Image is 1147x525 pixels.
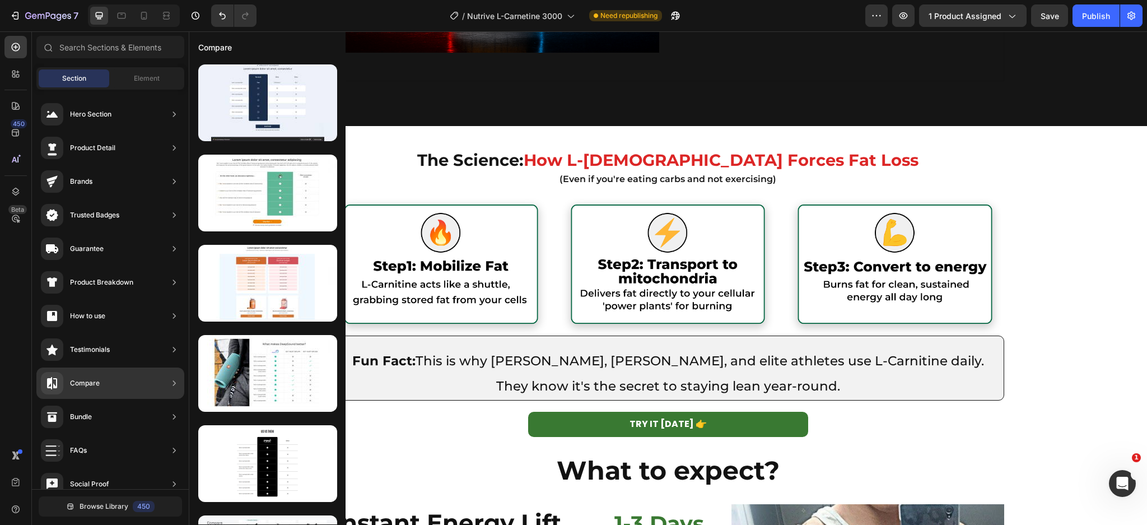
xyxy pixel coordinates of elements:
[36,36,184,58] input: Search Sections & Elements
[8,205,27,214] div: Beta
[80,501,128,512] span: Browse Library
[70,445,87,456] div: FAQs
[462,10,465,22] span: /
[70,411,92,422] div: Bundle
[70,210,119,221] div: Trusted Badges
[143,166,361,305] img: gempages_514397818819969894-6e847b25-828c-4940-98a7-a44c0ece2e88.png
[597,166,815,305] img: gempages_514397818819969894-ae801aac-bb20-4e0e-b880-62a96fc0cc09.png
[467,10,562,22] span: Nutrive L-Carnetine 3000
[70,378,100,389] div: Compare
[62,73,86,83] span: Section
[164,322,227,337] strong: Fun Fact:
[189,31,1147,525] iframe: Design area
[70,142,115,154] div: Product Detail
[441,385,518,401] div: TRY IT [DATE] 👉
[39,496,182,517] button: Browse Library450
[70,277,133,288] div: Product Breakdown
[335,119,730,138] strong: How L-[DEMOGRAPHIC_DATA] Forces Fat Loss
[1109,470,1136,497] iframe: Intercom live chat
[1132,453,1141,462] span: 1
[211,4,257,27] div: Undo/Redo
[339,380,619,406] a: TRY IT [DATE] 👉
[70,310,105,322] div: How to use
[1073,4,1120,27] button: Publish
[1041,11,1059,21] span: Save
[70,109,111,120] div: Hero Section
[133,501,155,512] div: 450
[919,4,1027,27] button: 1 product assigned
[11,119,27,128] div: 450
[1082,10,1110,22] div: Publish
[70,344,110,355] div: Testimonials
[370,166,588,305] img: gempages_514397818819969894-505d55d4-1f5d-44ec-a851-fc24acbd8574.png
[929,10,1001,22] span: 1 product assigned
[1031,4,1068,27] button: Save
[73,9,78,22] p: 7
[70,176,92,187] div: Brands
[144,477,372,506] strong: Instant Energy Lift
[368,423,591,455] strong: What to expect?
[70,243,104,254] div: Guarantee
[70,478,109,490] div: Social Proof
[600,11,658,21] span: Need republishing
[164,322,795,362] span: This is why [PERSON_NAME], [PERSON_NAME], and elite athletes use L-Carnitine daily. They know it'...
[134,73,160,83] span: Element
[426,479,515,505] span: 1-3 Days
[229,119,335,138] strong: The Science:
[4,4,83,27] button: 7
